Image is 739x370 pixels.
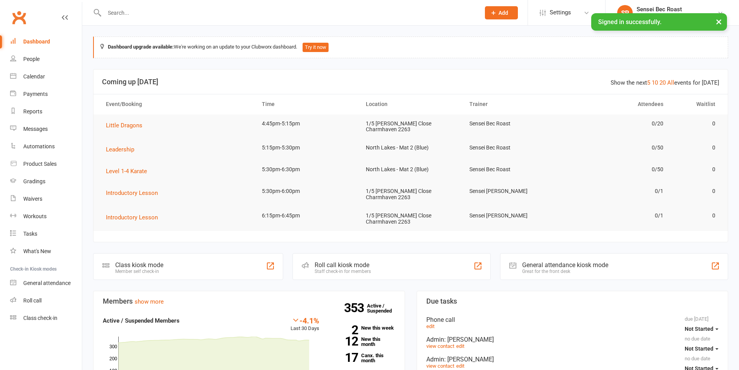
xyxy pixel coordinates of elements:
[315,269,371,274] div: Staff check-in for members
[670,115,722,133] td: 0
[23,161,57,167] div: Product Sales
[331,353,395,363] a: 17Canx. this month
[10,190,82,208] a: Waivers
[550,4,571,21] span: Settings
[462,139,566,157] td: Sensei Bec Roast
[315,261,371,269] div: Roll call kiosk mode
[10,138,82,155] a: Automations
[685,322,718,336] button: Not Started
[10,274,82,292] a: General attendance kiosk mode
[637,6,717,13] div: Sensei Bec Roast
[426,363,454,369] a: view contact
[23,38,50,45] div: Dashboard
[255,160,359,179] td: 5:30pm-6:30pm
[106,213,163,222] button: Introductory Lesson
[23,280,71,286] div: General attendance
[106,214,158,221] span: Introductory Lesson
[685,326,713,332] span: Not Started
[359,207,463,231] td: 1/5 [PERSON_NAME] Close Charmhaven 2263
[456,363,464,369] a: edit
[255,115,359,133] td: 4:45pm-5:15pm
[23,231,37,237] div: Tasks
[23,73,45,80] div: Calendar
[303,43,329,52] button: Try it now
[670,207,722,225] td: 0
[106,122,142,129] span: Little Dragons
[331,352,358,363] strong: 17
[23,178,45,184] div: Gradings
[359,94,463,114] th: Location
[23,126,48,132] div: Messages
[444,336,494,343] span: : [PERSON_NAME]
[102,7,475,18] input: Search...
[498,10,508,16] span: Add
[106,167,152,176] button: Level 1-4 Karate
[106,145,140,154] button: Leadership
[10,309,82,327] a: Class kiosk mode
[331,325,395,330] a: 2New this week
[462,160,566,179] td: Sensei Bec Roast
[291,316,319,333] div: Last 30 Days
[10,208,82,225] a: Workouts
[426,297,719,305] h3: Due tasks
[652,79,658,86] a: 10
[670,94,722,114] th: Waitlist
[10,103,82,120] a: Reports
[522,261,608,269] div: General attendance kiosk mode
[23,213,47,219] div: Workouts
[566,160,670,179] td: 0/50
[23,91,48,97] div: Payments
[485,6,518,19] button: Add
[106,168,147,175] span: Level 1-4 Karate
[10,155,82,173] a: Product Sales
[23,143,55,149] div: Automations
[115,269,163,274] div: Member self check-in
[10,243,82,260] a: What's New
[10,173,82,190] a: Gradings
[106,121,148,130] button: Little Dragons
[23,248,51,254] div: What's New
[426,316,719,323] div: Phone call
[566,94,670,114] th: Attendees
[462,94,566,114] th: Trainer
[23,297,42,304] div: Roll call
[712,13,726,30] button: ×
[10,68,82,85] a: Calendar
[10,33,82,50] a: Dashboard
[106,188,163,198] button: Introductory Lesson
[255,94,359,114] th: Time
[426,343,454,349] a: view contact
[685,346,713,352] span: Not Started
[426,356,719,363] div: Admin
[670,160,722,179] td: 0
[99,94,255,114] th: Event/Booking
[10,225,82,243] a: Tasks
[331,335,358,347] strong: 12
[10,85,82,103] a: Payments
[456,343,464,349] a: edit
[598,18,661,26] span: Signed in successfully.
[566,207,670,225] td: 0/1
[426,336,719,343] div: Admin
[106,146,134,153] span: Leadership
[566,182,670,200] td: 0/1
[23,196,42,202] div: Waivers
[344,302,367,314] strong: 353
[444,356,494,363] span: : [PERSON_NAME]
[23,315,57,321] div: Class check-in
[115,261,163,269] div: Class kiosk mode
[359,182,463,207] td: 1/5 [PERSON_NAME] Close Charmhaven 2263
[23,108,42,115] div: Reports
[255,207,359,225] td: 6:15pm-6:45pm
[255,139,359,157] td: 5:15pm-5:30pm
[659,79,666,86] a: 20
[637,13,717,20] div: Black Belt Martial Arts Northlakes
[566,139,670,157] td: 0/50
[685,342,718,356] button: Not Started
[10,120,82,138] a: Messages
[331,324,358,336] strong: 2
[462,115,566,133] td: Sensei Bec Roast
[255,182,359,200] td: 5:30pm-6:00pm
[617,5,633,21] div: SR
[291,316,319,325] div: -4.1%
